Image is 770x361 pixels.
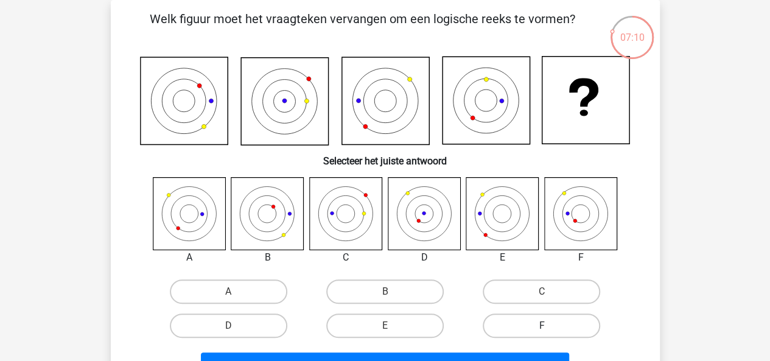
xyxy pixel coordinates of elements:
div: F [535,250,627,265]
div: A [144,250,236,265]
label: E [326,314,444,338]
label: B [326,279,444,304]
label: C [483,279,600,304]
div: E [457,250,548,265]
label: D [170,314,287,338]
p: Welk figuur moet het vraagteken vervangen om een logische reeks te vormen? [130,10,595,46]
div: D [379,250,471,265]
label: A [170,279,287,304]
h6: Selecteer het juiste antwoord [130,145,640,167]
label: F [483,314,600,338]
div: B [222,250,313,265]
div: C [300,250,392,265]
div: 07:10 [609,15,655,45]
